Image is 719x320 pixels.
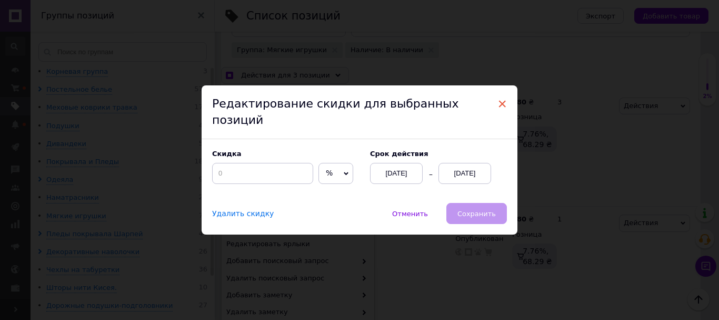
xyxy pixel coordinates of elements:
[212,97,458,127] span: Редактирование скидки для выбранных позиций
[212,209,274,218] span: Удалить скидку
[370,163,423,184] div: [DATE]
[392,210,428,218] span: Отменить
[438,163,491,184] div: [DATE]
[370,150,507,158] label: Cрок действия
[326,169,333,177] span: %
[497,95,507,113] span: ×
[381,203,439,224] button: Отменить
[212,150,242,158] span: Скидка
[212,163,313,184] input: 0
